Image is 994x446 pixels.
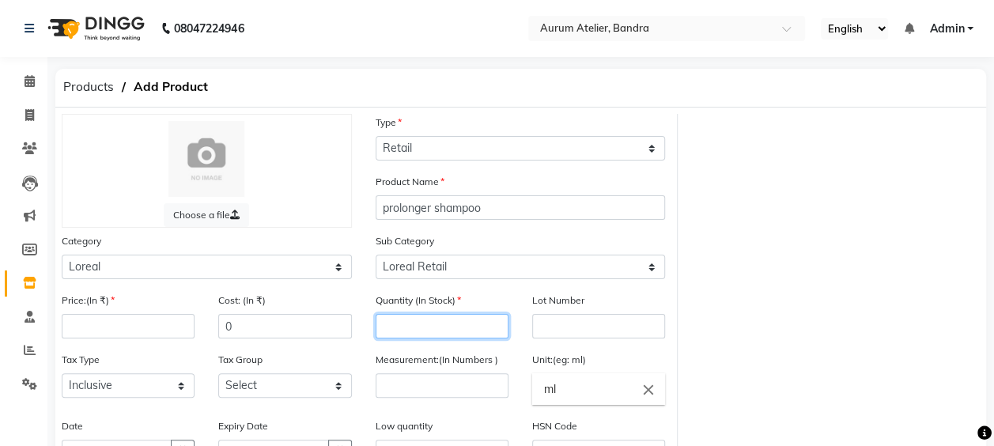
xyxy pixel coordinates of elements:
[62,353,100,367] label: Tax Type
[174,6,244,51] b: 08047224946
[126,73,216,101] span: Add Product
[40,6,149,51] img: logo
[376,419,433,433] label: Low quantity
[929,21,964,37] span: Admin
[218,419,268,433] label: Expiry Date
[218,353,263,367] label: Tax Group
[640,381,657,399] i: Close
[62,293,115,308] label: Price:(In ₹)
[532,353,586,367] label: Unit:(eg: ml)
[532,293,584,308] label: Lot Number
[376,293,461,308] label: Quantity (In Stock)
[376,115,402,130] label: Type
[168,121,244,197] img: Cinque Terre
[55,73,122,101] span: Products
[62,419,83,433] label: Date
[532,419,577,433] label: HSN Code
[218,293,266,308] label: Cost: (In ₹)
[164,203,249,227] label: Choose a file
[376,353,498,367] label: Measurement:(In Numbers )
[62,234,101,248] label: Category
[376,234,434,248] label: Sub Category
[376,175,444,189] label: Product Name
